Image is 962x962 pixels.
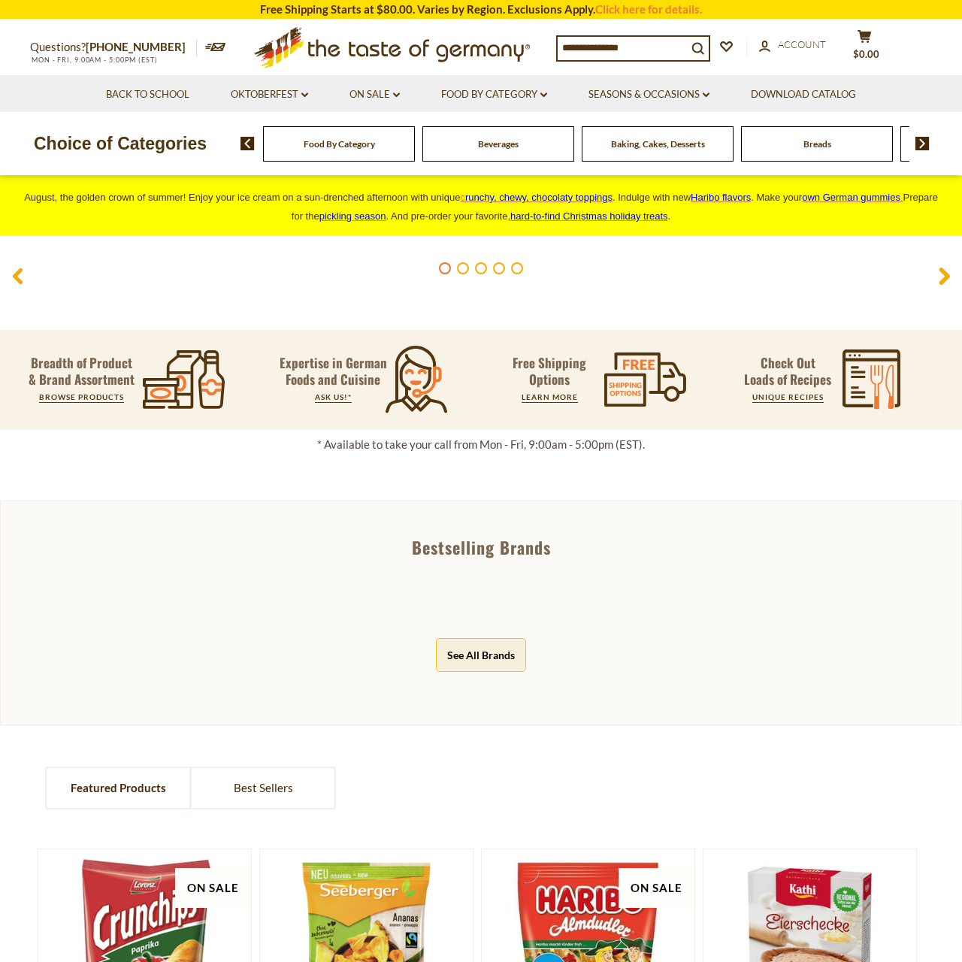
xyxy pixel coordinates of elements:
img: next arrow [915,137,930,150]
span: $0.00 [853,48,879,60]
button: $0.00 [842,29,887,67]
a: Beverages [478,138,519,150]
a: Best Sellers [192,768,334,808]
div: Bestselling Brands [1,539,961,555]
p: Check Out Loads of Recipes [744,355,831,388]
a: own German gummies. [802,192,903,203]
a: pickling season [319,210,386,222]
a: Click here for details. [595,2,702,16]
a: Food By Category [441,86,547,103]
a: BROWSE PRODUCTS [39,392,124,401]
a: Back to School [106,86,189,103]
a: Haribo flavors [691,192,751,203]
button: See All Brands [436,638,526,672]
p: Questions? [30,38,197,57]
a: Oktoberfest [231,86,308,103]
span: . [510,210,670,222]
a: [PHONE_NUMBER] [86,40,186,53]
a: Breads [803,138,831,150]
p: Expertise in German Foods and Cuisine [279,355,387,388]
span: Account [778,38,826,50]
span: MON - FRI, 9:00AM - 5:00PM (EST) [30,56,158,64]
span: runchy, chewy, chocolaty toppings [465,192,613,203]
a: UNIQUE RECIPES [752,392,824,401]
a: Account [759,37,826,53]
a: Food By Category [304,138,375,150]
a: Download Catalog [751,86,856,103]
span: own German gummies [802,192,900,203]
a: Featured Products [47,768,189,808]
p: Free Shipping Options [500,355,599,388]
span: August, the golden crown of summer! Enjoy your ice cream on a sun-drenched afternoon with unique ... [24,192,938,222]
a: crunchy, chewy, chocolaty toppings [460,192,613,203]
a: ASK US!* [315,392,352,401]
a: Seasons & Occasions [588,86,709,103]
a: On Sale [349,86,400,103]
a: Baking, Cakes, Desserts [611,138,705,150]
a: LEARN MORE [522,392,578,401]
p: Breadth of Product & Brand Assortment [29,355,135,388]
a: hard-to-find Christmas holiday treats [510,210,668,222]
img: previous arrow [240,137,255,150]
